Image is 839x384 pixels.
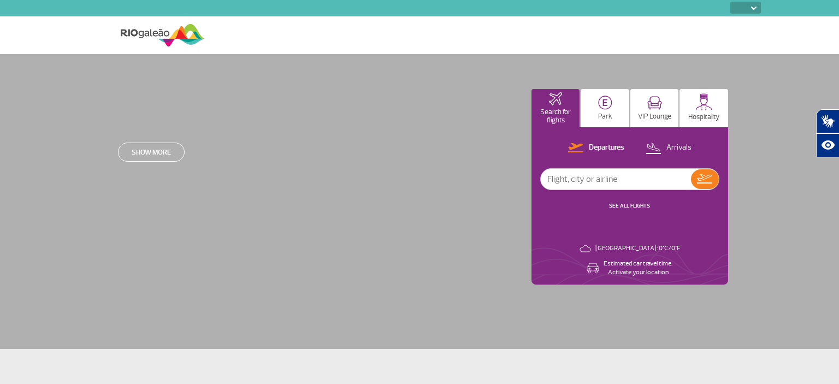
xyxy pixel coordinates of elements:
[598,113,612,121] p: Park
[541,169,691,190] input: Flight, city or airline
[537,108,575,125] p: Search for flights
[642,141,695,155] button: Arrivals
[647,96,662,110] img: vipRoom.svg
[680,89,728,127] button: Hospitality
[666,143,692,153] p: Arrivals
[606,202,653,210] button: SEE ALL FLIGHTS
[638,113,671,121] p: VIP Lounge
[598,96,612,110] img: carParkingHome.svg
[695,93,712,110] img: hospitality.svg
[589,143,624,153] p: Departures
[565,141,628,155] button: Departures
[595,244,680,253] p: [GEOGRAPHIC_DATA]: 0°C/0°F
[581,89,629,127] button: Park
[688,113,719,121] p: Hospitality
[531,89,580,127] button: Search for flights
[118,143,185,162] a: Show more
[604,259,672,277] p: Estimated car travel time: Activate your location
[609,202,650,209] a: SEE ALL FLIGHTS
[816,109,839,157] div: Plugin de acessibilidade da Hand Talk.
[630,89,679,127] button: VIP Lounge
[816,133,839,157] button: Abrir recursos assistivos.
[549,92,562,105] img: airplaneHomeActive.svg
[816,109,839,133] button: Abrir tradutor de língua de sinais.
